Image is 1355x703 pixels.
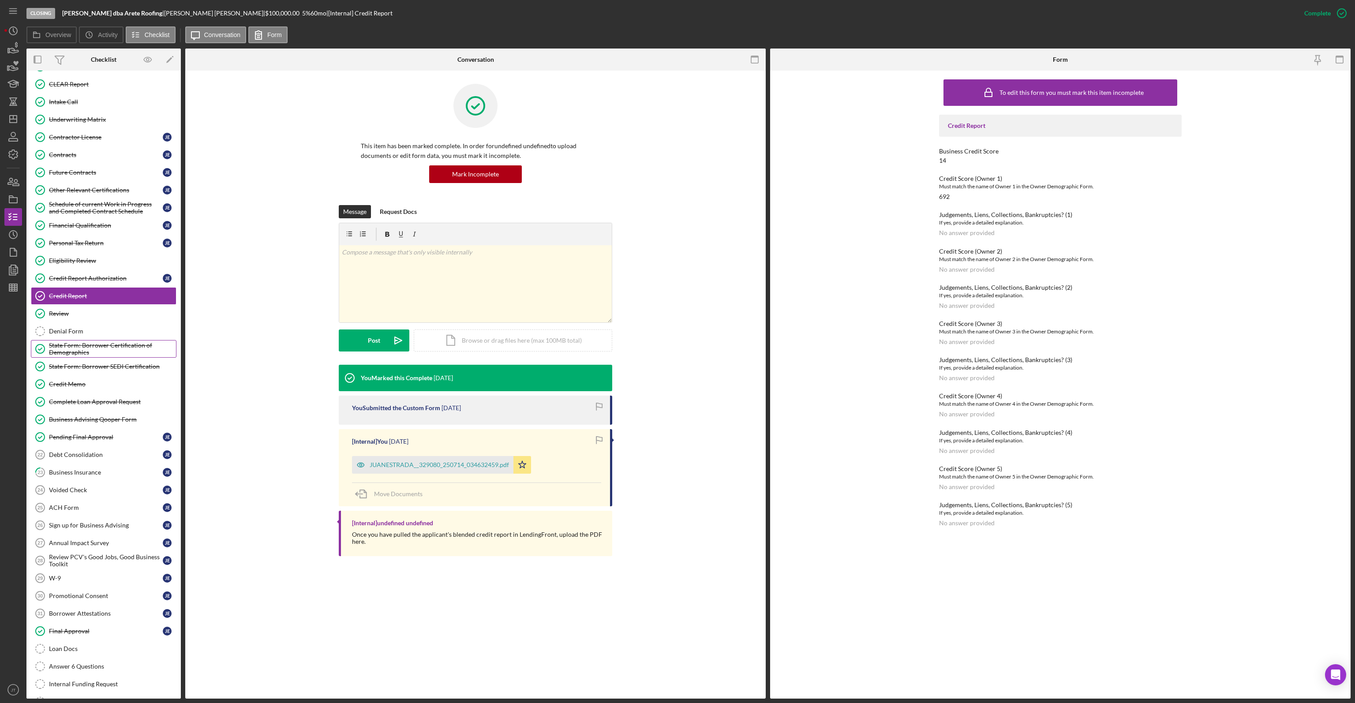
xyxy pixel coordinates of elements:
[939,509,1182,517] div: If yes, provide a detailed explanation.
[302,10,311,17] div: 5 %
[267,31,282,38] label: Form
[49,628,163,635] div: Final Approval
[31,534,176,552] a: 27Annual Impact SurveyJE
[31,93,176,111] a: Intake Call
[163,168,172,177] div: J E
[11,688,16,692] text: JT
[939,284,1182,291] div: Judgements, Liens, Collections, Bankruptcies? (2)
[163,203,172,212] div: J E
[31,393,176,411] a: Complete Loan Approval Request
[49,292,176,299] div: Credit Report
[31,199,176,217] a: Schedule of current Work in Progress and Completed Contract ScheduleJE
[163,450,172,459] div: J E
[248,26,288,43] button: Form
[31,569,176,587] a: 29W-9JE
[939,520,995,527] div: No answer provided
[126,26,176,43] button: Checklist
[62,9,162,17] b: [PERSON_NAME] dba Arete Roofing
[49,187,163,194] div: Other Relevant Certifications
[49,434,163,441] div: Pending Final Approval
[31,375,176,393] a: Credit Memo
[49,553,163,568] div: Review PCV's Good Jobs, Good Business Toolkit
[49,81,176,88] div: CLEAR Report
[163,538,172,547] div: J E
[343,205,367,218] div: Message
[31,252,176,269] a: Eligibility Review
[163,221,172,230] div: J E
[31,234,176,252] a: Personal Tax ReturnJE
[31,552,176,569] a: 28Review PCV's Good Jobs, Good Business ToolkitJE
[939,483,995,490] div: No answer provided
[457,56,494,63] div: Conversation
[434,374,453,381] time: 2025-07-14 20:48
[49,239,163,247] div: Personal Tax Return
[49,381,176,388] div: Credit Memo
[939,356,1182,363] div: Judgements, Liens, Collections, Bankruptcies? (3)
[939,393,1182,400] div: Credit Score (Owner 4)
[939,465,1182,472] div: Credit Score (Owner 5)
[352,520,433,527] div: [Internal] undefined undefined
[31,622,176,640] a: Final ApprovalJE
[31,658,176,675] a: Answer 6 Questions
[939,447,995,454] div: No answer provided
[31,411,176,428] a: Business Advising Qooper Form
[49,222,163,229] div: Financial Qualification
[49,469,163,476] div: Business Insurance
[352,438,388,445] div: [Internal] You
[31,428,176,446] a: Pending Final ApprovalJE
[939,327,1182,336] div: Must match the name of Owner 3 in the Owner Demographic Form.
[37,611,43,616] tspan: 31
[31,340,176,358] a: State Form: Borrower Certification of Demographics
[939,501,1182,509] div: Judgements, Liens, Collections, Bankruptcies? (5)
[31,499,176,516] a: 25ACH FormJE
[49,201,163,215] div: Schedule of current Work in Progress and Completed Contract Schedule
[185,26,247,43] button: Conversation
[49,592,163,599] div: Promotional Consent
[37,487,43,493] tspan: 24
[49,451,163,458] div: Debt Consolidation
[939,472,1182,481] div: Must match the name of Owner 5 in the Owner Demographic Form.
[948,122,1173,129] div: Credit Report
[49,486,163,494] div: Voided Check
[31,181,176,199] a: Other Relevant CertificationsJE
[49,681,176,688] div: Internal Funding Request
[49,610,163,617] div: Borrower Attestations
[163,468,172,477] div: J E
[939,411,995,418] div: No answer provided
[352,456,531,474] button: JUANESTRADA__329080_250714_034632459.pdf
[1295,4,1351,22] button: Complete
[49,151,163,158] div: Contracts
[31,605,176,622] a: 31Borrower AttestationsJE
[163,274,172,283] div: J E
[939,229,995,236] div: No answer provided
[37,523,43,528] tspan: 26
[163,556,172,565] div: J E
[49,275,163,282] div: Credit Report Authorization
[49,134,163,141] div: Contractor License
[37,540,43,546] tspan: 27
[31,446,176,464] a: 22Debt ConsolidationJE
[939,266,995,273] div: No answer provided
[352,404,440,411] div: You Submitted the Custom Form
[352,531,603,545] div: Once you have pulled the applicant's blended credit report in LendingFront, upload the PDF here.
[49,575,163,582] div: W-9
[339,329,409,351] button: Post
[62,10,164,17] div: |
[939,291,1182,300] div: If yes, provide a detailed explanation.
[163,150,172,159] div: J E
[939,211,1182,218] div: Judgements, Liens, Collections, Bankruptcies? (1)
[49,504,163,511] div: ACH Form
[91,56,116,63] div: Checklist
[37,452,43,457] tspan: 22
[31,358,176,375] a: State Form: Borrower SEDI Certification
[49,342,176,356] div: State Form: Borrower Certification of Demographics
[939,302,995,309] div: No answer provided
[31,322,176,340] a: Denial Form
[429,165,522,183] button: Mark Incomplete
[939,248,1182,255] div: Credit Score (Owner 2)
[939,218,1182,227] div: If yes, provide a detailed explanation.
[145,31,170,38] label: Checklist
[163,133,172,142] div: J E
[31,269,176,287] a: Credit Report AuthorizationJE
[1053,56,1068,63] div: Form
